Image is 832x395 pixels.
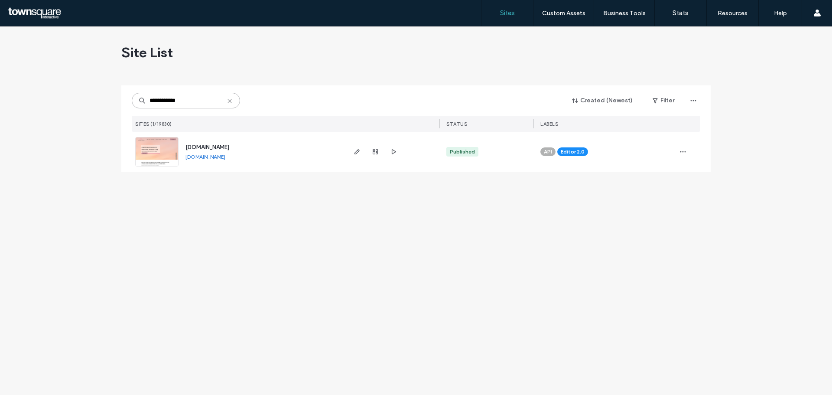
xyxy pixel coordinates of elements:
button: Filter [644,94,683,108]
label: Help [774,10,787,17]
label: Custom Assets [542,10,585,17]
span: STATUS [446,121,467,127]
label: Business Tools [603,10,646,17]
button: Created (Newest) [565,94,640,108]
label: Resources [718,10,747,17]
span: Help [19,6,37,14]
span: LABELS [540,121,558,127]
a: [DOMAIN_NAME] [185,153,225,160]
span: API [544,148,552,156]
span: SITES (1/19830) [135,121,172,127]
label: Sites [500,9,515,17]
label: Stats [673,9,689,17]
div: Published [450,148,475,156]
span: Editor 2.0 [561,148,585,156]
span: Site List [121,44,173,61]
a: [DOMAIN_NAME] [185,144,229,150]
